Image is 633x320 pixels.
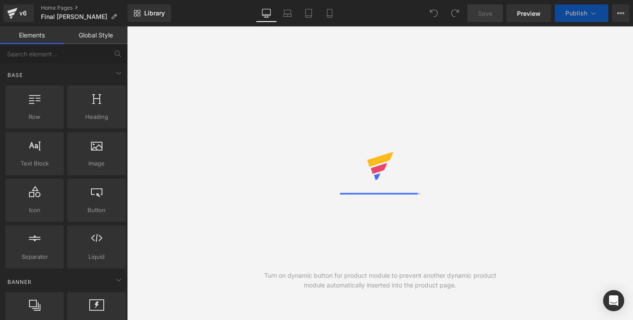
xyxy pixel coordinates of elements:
[127,4,171,22] a: New Library
[298,4,319,22] a: Tablet
[446,4,464,22] button: Redo
[144,9,165,17] span: Library
[70,112,123,121] span: Heading
[603,290,624,311] div: Open Intercom Messenger
[8,159,61,168] span: Text Block
[555,4,608,22] button: Publish
[8,252,61,261] span: Separator
[565,10,587,17] span: Publish
[41,4,127,11] a: Home Pages
[8,112,61,121] span: Row
[7,71,24,79] span: Base
[64,26,127,44] a: Global Style
[70,252,123,261] span: Liquid
[506,4,551,22] a: Preview
[612,4,629,22] button: More
[70,206,123,215] span: Button
[517,9,541,18] span: Preview
[70,159,123,168] span: Image
[254,271,507,290] div: Turn on dynamic button for product module to prevent another dynamic product module automatically...
[7,278,33,286] span: Banner
[4,4,34,22] a: v6
[8,206,61,215] span: Icon
[256,4,277,22] a: Desktop
[18,7,29,19] div: v6
[319,4,340,22] a: Mobile
[41,13,107,20] span: Final [PERSON_NAME]
[478,9,492,18] span: Save
[277,4,298,22] a: Laptop
[425,4,443,22] button: Undo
